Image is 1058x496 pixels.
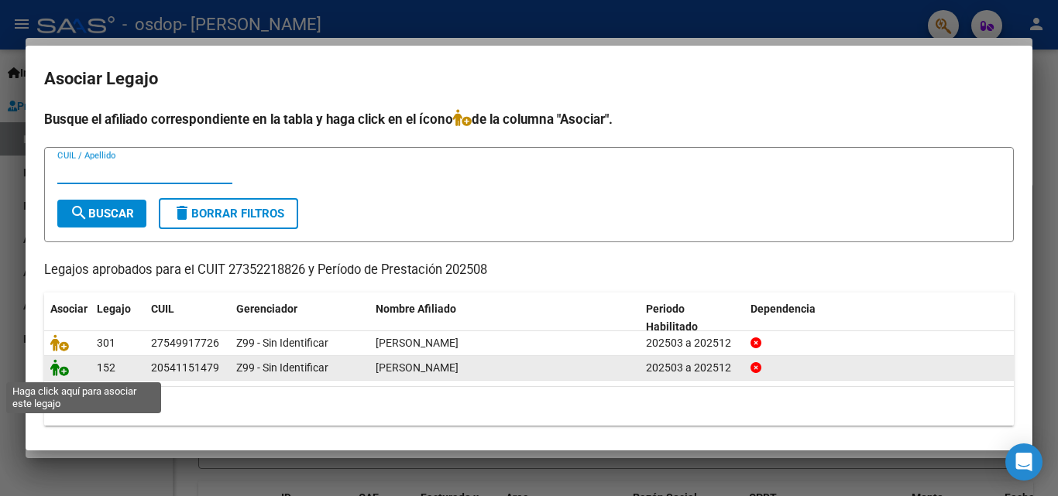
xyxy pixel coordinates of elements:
datatable-header-cell: Periodo Habilitado [640,292,744,344]
div: 202503 a 202512 [646,359,738,377]
span: CUIL [151,303,174,315]
button: Borrar Filtros [159,198,298,229]
p: Legajos aprobados para el CUIT 27352218826 y Período de Prestación 202508 [44,261,1014,280]
div: Open Intercom Messenger [1005,443,1043,481]
datatable-header-cell: Asociar [44,292,91,344]
span: Gerenciador [236,303,297,315]
span: Legajo [97,303,131,315]
button: Buscar [57,200,146,227]
div: 20541151479 [151,359,219,377]
datatable-header-cell: Nombre Afiliado [369,292,640,344]
span: Buscar [70,207,134,221]
span: Periodo Habilitado [646,303,698,333]
div: 2 registros [44,387,1014,426]
span: PEREZ GIOVANNI NAHUEL [376,361,459,374]
h2: Asociar Legajo [44,64,1014,94]
mat-icon: search [70,204,88,222]
datatable-header-cell: Gerenciador [230,292,369,344]
span: 152 [97,361,115,374]
span: BARRILE FAUSTINA [376,337,459,349]
h4: Busque el afiliado correspondiente en la tabla y haga click en el ícono de la columna "Asociar". [44,109,1014,129]
datatable-header-cell: Legajo [91,292,145,344]
mat-icon: delete [173,204,191,222]
span: 301 [97,337,115,349]
span: Borrar Filtros [173,207,284,221]
datatable-header-cell: CUIL [145,292,230,344]
span: Dependencia [751,303,816,315]
div: 202503 a 202512 [646,334,738,352]
span: Z99 - Sin Identificar [236,361,328,374]
span: Asociar [50,303,88,315]
datatable-header-cell: Dependencia [744,292,1015,344]
span: Z99 - Sin Identificar [236,337,328,349]
span: Nombre Afiliado [376,303,456,315]
div: 27549917726 [151,334,219,352]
